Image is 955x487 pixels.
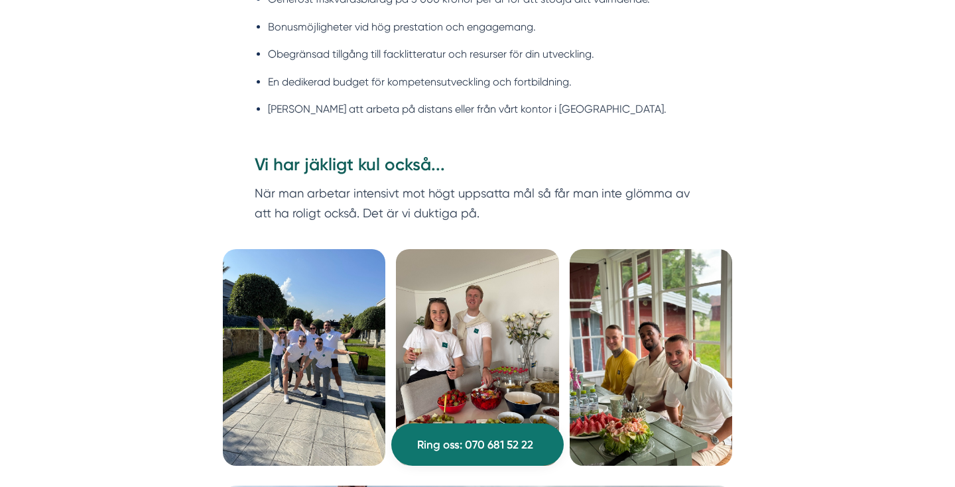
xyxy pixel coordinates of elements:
h3: Vi har jäkligt kul också... [255,153,700,184]
li: Bonusmöjligheter vid hög prestation och engagemang. [268,19,700,35]
li: [PERSON_NAME] att arbeta på distans eller från vårt kontor i [GEOGRAPHIC_DATA]. [268,101,700,117]
p: När man arbetar intensivt mot högt uppsatta mål så får man inte glömma av att ha roligt också. De... [255,184,700,223]
img: Företagsbild på Smartproduktion – webbyråer i Dalarnas län [570,249,732,466]
li: En dedikerad budget för kompetensutveckling och fortbildning. [268,74,700,90]
a: Ring oss: 070 681 52 22 [391,423,564,466]
li: Obegränsad tillgång till facklitteratur och resurser för din utveckling. [268,46,700,62]
span: Ring oss: 070 681 52 22 [417,436,533,454]
img: Bild på Smartproduktion – webbyråer i Borlänge [396,249,558,466]
img: Bild på Smartproduktion – webbyråer i Dalarnas län [223,249,385,466]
